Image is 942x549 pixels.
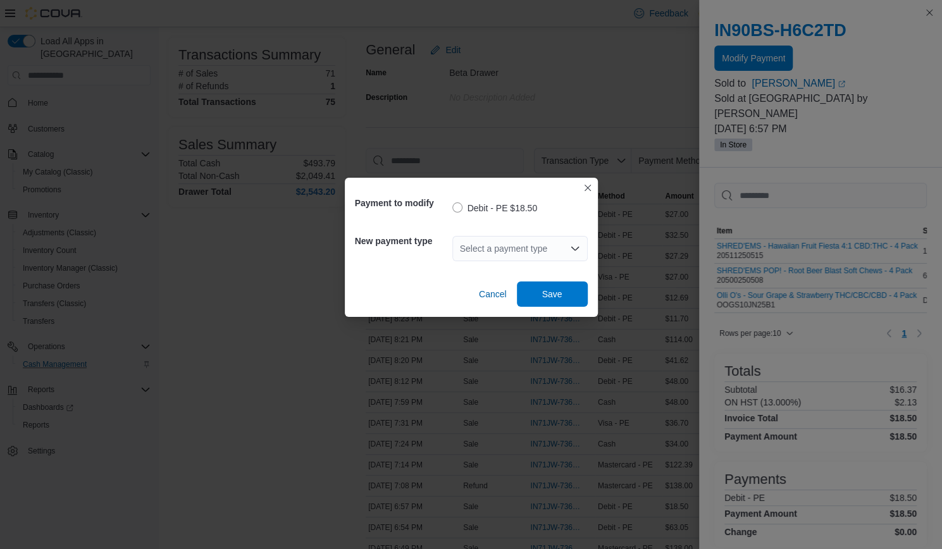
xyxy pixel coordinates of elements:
button: Open list of options [570,244,580,254]
input: Accessible screen reader label [460,241,461,256]
span: Cancel [479,288,507,300]
h5: New payment type [355,228,450,254]
button: Closes this modal window [580,180,595,195]
label: Debit - PE $18.50 [452,200,538,216]
button: Save [517,281,588,307]
button: Cancel [474,281,512,307]
span: Save [542,288,562,300]
h5: Payment to modify [355,190,450,216]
